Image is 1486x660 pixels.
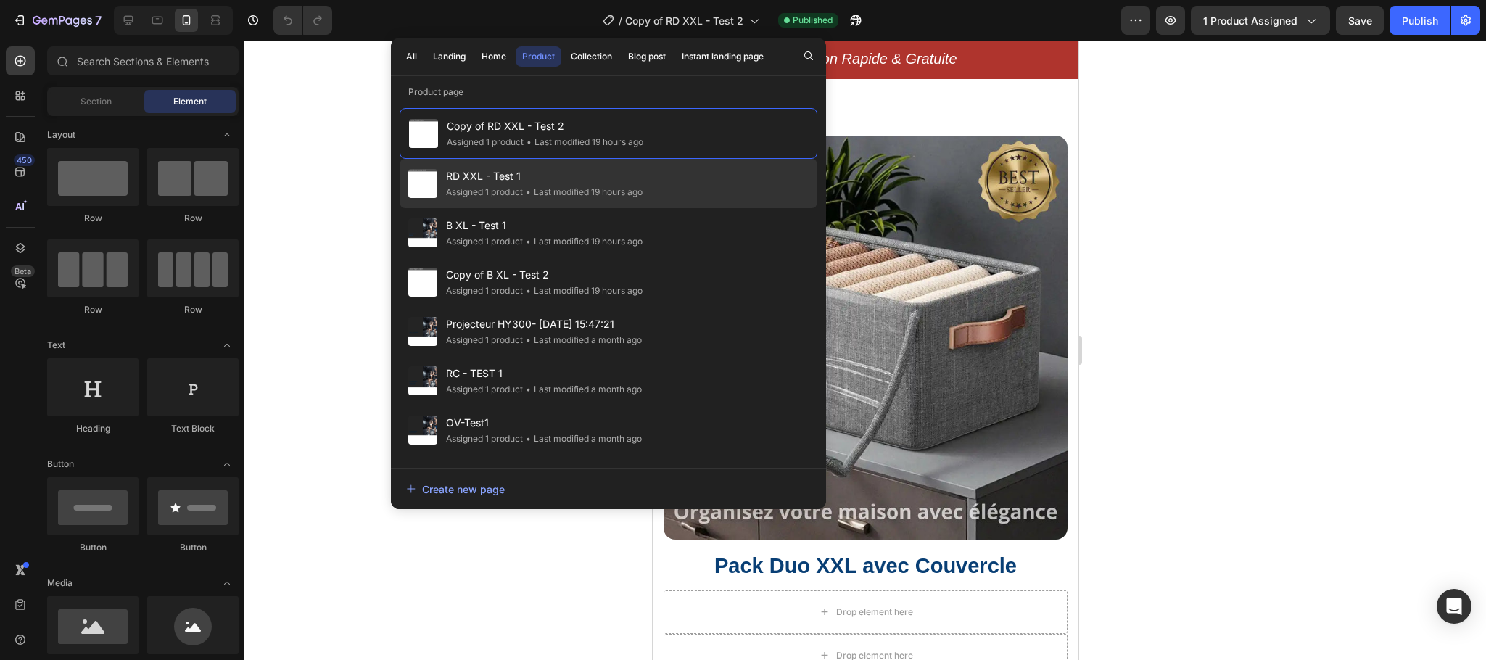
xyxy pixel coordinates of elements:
div: Button [147,541,239,554]
div: Assigned 1 product [446,333,523,347]
div: Assigned 1 product [446,284,523,298]
span: RC - TEST 1 [446,365,642,382]
input: Search Sections & Elements [47,46,239,75]
span: • [526,433,531,444]
span: Layout [47,128,75,141]
span: Projecteur HY300- [DATE] 15:47:21 [446,315,642,333]
img: gempages_570197799820330208-30a46b35-cce6-4341-b238-e715df866e3c.webp [11,95,415,499]
div: Create new page [406,482,505,497]
button: All [400,46,424,67]
div: Beta [11,265,35,277]
button: 7 [6,6,108,35]
button: 1 product assigned [1191,6,1330,35]
div: Last modified 19 hours ago [523,234,643,249]
span: • [526,384,531,395]
button: Blog post [622,46,672,67]
span: Text [47,339,65,352]
span: Toggle open [215,334,239,357]
button: Save [1336,6,1384,35]
span: / [619,13,622,28]
span: Copy of B XL - Test 2 [446,266,643,284]
div: Drop element here [183,609,260,621]
div: Row [47,303,139,316]
div: Last modified a month ago [523,382,642,397]
h2: Pack Duo XXL avec Couvercle [11,511,415,541]
span: B XL - Test 1 [446,217,643,234]
span: • [527,136,532,147]
span: Published [793,14,833,27]
div: Heading [47,422,139,435]
div: Collection [571,50,612,63]
span: Copy of RD XXL - Test 2 [625,13,743,28]
button: Landing [426,46,472,67]
div: Last modified a month ago [523,333,642,347]
iframe: Design area [653,41,1078,660]
span: RD XXL - Test 1 [446,168,643,185]
button: Home [475,46,513,67]
div: Product [522,50,555,63]
div: Last modified 19 hours ago [524,135,643,149]
span: 1 product assigned [1203,13,1297,28]
span: Toggle open [215,123,239,147]
span: Media [47,577,73,590]
span: Save [1348,15,1372,27]
div: Drop element here [183,566,260,577]
div: Last modified 19 hours ago [523,185,643,199]
p: 7 [95,12,102,29]
span: • [526,285,531,296]
span: Copy of RD XXL - Test 2 [447,117,643,135]
h2: 🔄 Retour Facile sous 7 Jours [410,7,797,31]
div: Last modified a month ago [523,432,642,446]
div: Instant landing page [682,50,764,63]
span: OV-Test1 [446,414,642,432]
div: All [406,50,417,63]
div: Open Intercom Messenger [1437,589,1471,624]
div: Undo/Redo [273,6,332,35]
div: Home [482,50,506,63]
p: Product page [391,85,826,99]
span: Element [173,95,207,108]
button: Collection [564,46,619,67]
div: Publish [1402,13,1438,28]
div: Text Block [147,422,239,435]
span: • [526,186,531,197]
div: Row [147,212,239,225]
div: Row [47,212,139,225]
div: Assigned 1 product [446,234,523,249]
span: Section [81,95,112,108]
div: Last modified 19 hours ago [523,284,643,298]
span: Toggle open [215,572,239,595]
div: Landing [433,50,466,63]
button: Publish [1390,6,1450,35]
div: Assigned 1 product [446,382,523,397]
div: Row [147,303,239,316]
div: Assigned 1 product [447,135,524,149]
div: Blog post [628,50,666,63]
div: Assigned 1 product [446,185,523,199]
button: Product [516,46,561,67]
span: Button [47,458,74,471]
div: Button [47,541,139,554]
span: • [526,334,531,345]
span: Toggle open [215,453,239,476]
button: Create new page [405,474,812,503]
button: Instant landing page [675,46,770,67]
div: Assigned 1 product [446,432,523,446]
span: • [526,236,531,247]
div: 450 [14,154,35,166]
